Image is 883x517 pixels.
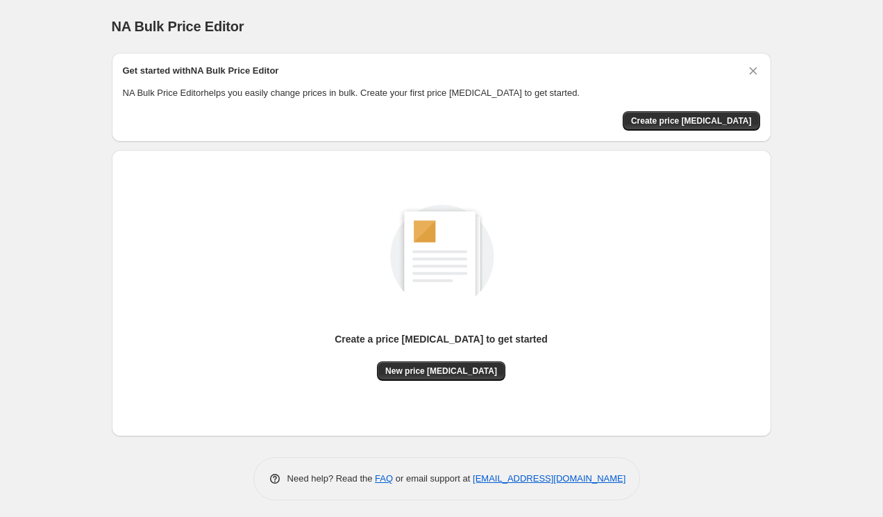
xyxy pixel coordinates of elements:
[123,64,279,78] h2: Get started with NA Bulk Price Editor
[746,64,760,78] button: Dismiss card
[375,473,393,484] a: FAQ
[287,473,376,484] span: Need help? Read the
[335,332,548,346] p: Create a price [MEDICAL_DATA] to get started
[385,366,497,377] span: New price [MEDICAL_DATA]
[123,86,760,100] p: NA Bulk Price Editor helps you easily change prices in bulk. Create your first price [MEDICAL_DAT...
[623,111,760,131] button: Create price change job
[473,473,625,484] a: [EMAIL_ADDRESS][DOMAIN_NAME]
[631,115,752,126] span: Create price [MEDICAL_DATA]
[112,19,244,34] span: NA Bulk Price Editor
[377,361,505,381] button: New price [MEDICAL_DATA]
[393,473,473,484] span: or email support at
